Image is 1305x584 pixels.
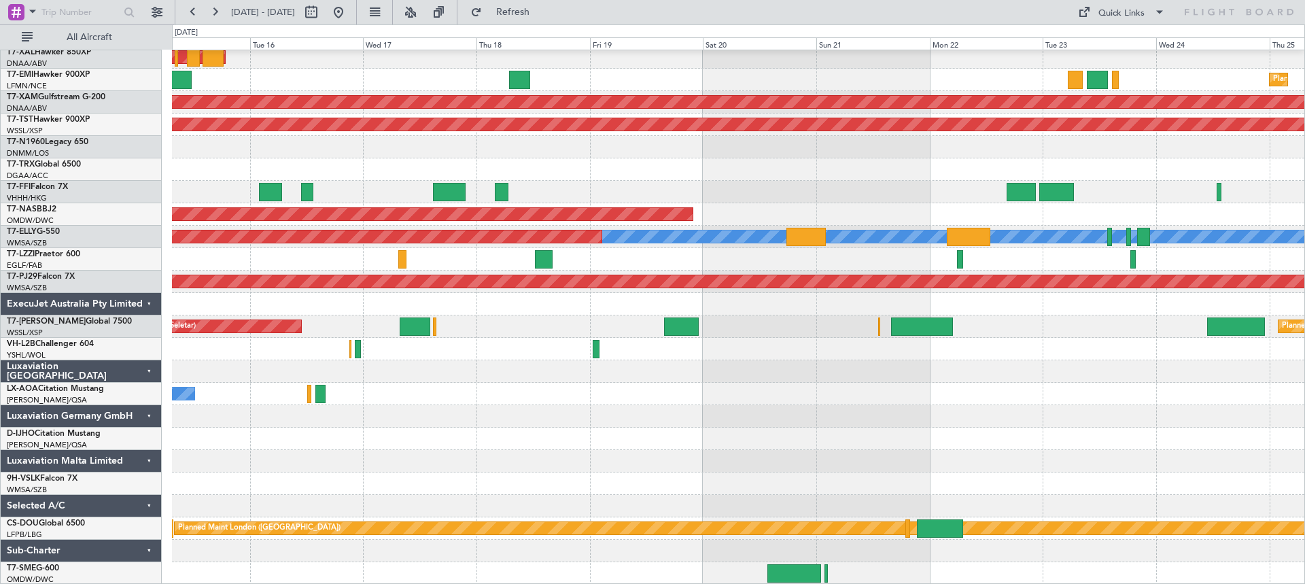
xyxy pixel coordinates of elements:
a: T7-NASBBJ2 [7,205,56,213]
a: [PERSON_NAME]/QSA [7,440,87,450]
a: T7-XAMGulfstream G-200 [7,93,105,101]
a: T7-FFIFalcon 7X [7,183,68,191]
div: Mon 15 [137,37,250,50]
span: VH-L2B [7,340,35,348]
a: VH-L2BChallenger 604 [7,340,94,348]
a: LFMN/NCE [7,81,47,91]
div: [DATE] [175,27,198,39]
div: Tue 23 [1043,37,1156,50]
a: T7-PJ29Falcon 7X [7,273,75,281]
input: Trip Number [41,2,120,22]
a: T7-TRXGlobal 6500 [7,160,81,169]
a: YSHL/WOL [7,350,46,360]
span: 9H-VSLK [7,475,40,483]
a: T7-XALHawker 850XP [7,48,91,56]
a: EGLF/FAB [7,260,42,271]
button: Refresh [464,1,546,23]
a: LX-AOACitation Mustang [7,385,104,393]
span: T7-EMI [7,71,33,79]
a: T7-LZZIPraetor 600 [7,250,80,258]
span: LX-AOA [7,385,38,393]
div: Mon 22 [930,37,1043,50]
div: Wed 17 [363,37,476,50]
a: WSSL/XSP [7,328,43,338]
span: D-IJHO [7,430,35,438]
a: DNAA/ABV [7,103,47,114]
span: T7-XAL [7,48,35,56]
span: T7-[PERSON_NAME] [7,317,86,326]
a: T7-N1960Legacy 650 [7,138,88,146]
a: [PERSON_NAME]/QSA [7,395,87,405]
a: T7-SMEG-600 [7,564,59,572]
span: T7-FFI [7,183,31,191]
span: CS-DOU [7,519,39,528]
a: DGAA/ACC [7,171,48,181]
a: T7-ELLYG-550 [7,228,60,236]
a: DNMM/LOS [7,148,49,158]
a: DNAA/ABV [7,58,47,69]
button: All Aircraft [15,27,147,48]
span: T7-XAM [7,93,38,101]
span: T7-TRX [7,160,35,169]
div: Wed 24 [1156,37,1270,50]
span: T7-LZZI [7,250,35,258]
div: Sat 20 [703,37,816,50]
a: WSSL/XSP [7,126,43,136]
span: T7-ELLY [7,228,37,236]
a: D-IJHOCitation Mustang [7,430,101,438]
div: Thu 18 [476,37,590,50]
a: WMSA/SZB [7,485,47,495]
div: Planned Maint London ([GEOGRAPHIC_DATA]) [178,518,341,538]
span: T7-PJ29 [7,273,37,281]
a: CS-DOUGlobal 6500 [7,519,85,528]
div: Quick Links [1098,7,1145,20]
span: T7-TST [7,116,33,124]
a: WMSA/SZB [7,283,47,293]
a: T7-TSTHawker 900XP [7,116,90,124]
a: T7-[PERSON_NAME]Global 7500 [7,317,132,326]
button: Quick Links [1071,1,1172,23]
span: T7-NAS [7,205,37,213]
span: [DATE] - [DATE] [231,6,295,18]
div: Sun 21 [816,37,930,50]
a: VHHH/HKG [7,193,47,203]
span: T7-SME [7,564,36,572]
a: LFPB/LBG [7,530,42,540]
div: Fri 19 [590,37,703,50]
a: WMSA/SZB [7,238,47,248]
div: Tue 16 [250,37,364,50]
span: T7-N1960 [7,138,45,146]
a: 9H-VSLKFalcon 7X [7,475,77,483]
a: OMDW/DWC [7,216,54,226]
a: T7-EMIHawker 900XP [7,71,90,79]
span: Refresh [485,7,542,17]
span: All Aircraft [35,33,143,42]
